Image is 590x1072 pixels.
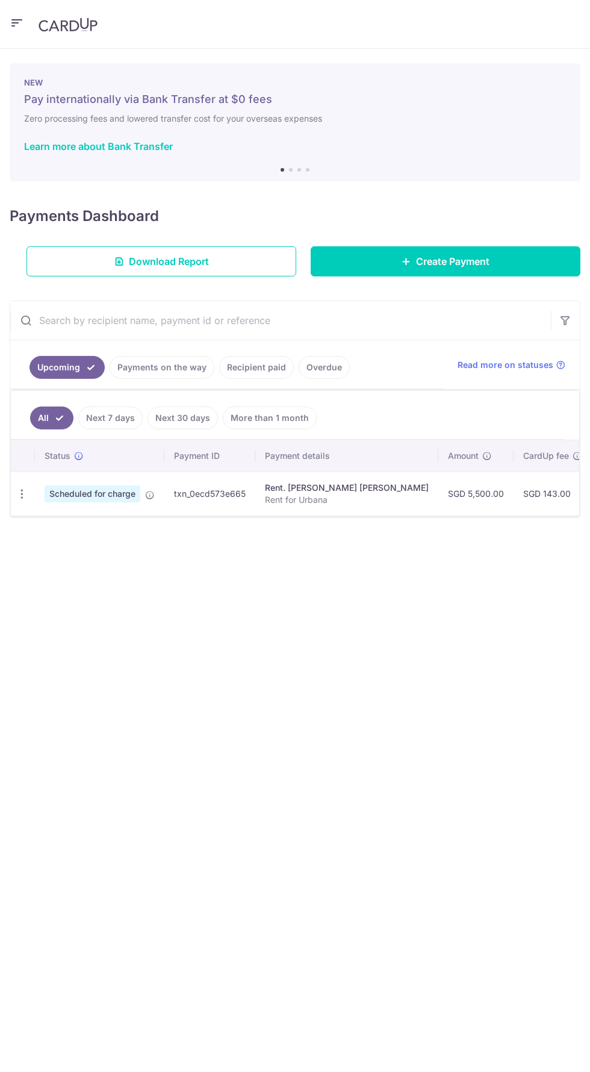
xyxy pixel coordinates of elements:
a: All [30,407,73,429]
div: Rent. [PERSON_NAME] [PERSON_NAME] [265,482,429,494]
p: Rent for Urbana [265,494,429,506]
a: Overdue [299,356,350,379]
a: Read more on statuses [458,359,565,371]
span: Status [45,450,70,462]
h4: Payments Dashboard [10,205,159,227]
a: Learn more about Bank Transfer [24,140,173,152]
span: Create Payment [416,254,489,269]
a: Next 30 days [147,407,218,429]
td: txn_0ecd573e665 [164,472,255,516]
a: Upcoming [29,356,105,379]
a: Payments on the way [110,356,214,379]
a: Download Report [26,246,296,276]
a: Create Payment [311,246,580,276]
span: Scheduled for charge [45,485,140,502]
h5: Pay internationally via Bank Transfer at $0 fees [24,92,566,107]
th: Payment ID [164,440,255,472]
a: Next 7 days [78,407,143,429]
p: NEW [24,78,566,87]
img: CardUp [39,17,98,32]
td: SGD 5,500.00 [438,472,514,516]
a: Recipient paid [219,356,294,379]
a: More than 1 month [223,407,317,429]
input: Search by recipient name, payment id or reference [10,301,551,340]
th: Payment details [255,440,438,472]
span: Read more on statuses [458,359,553,371]
span: CardUp fee [523,450,569,462]
span: Download Report [129,254,209,269]
span: Amount [448,450,479,462]
h6: Zero processing fees and lowered transfer cost for your overseas expenses [24,111,566,126]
